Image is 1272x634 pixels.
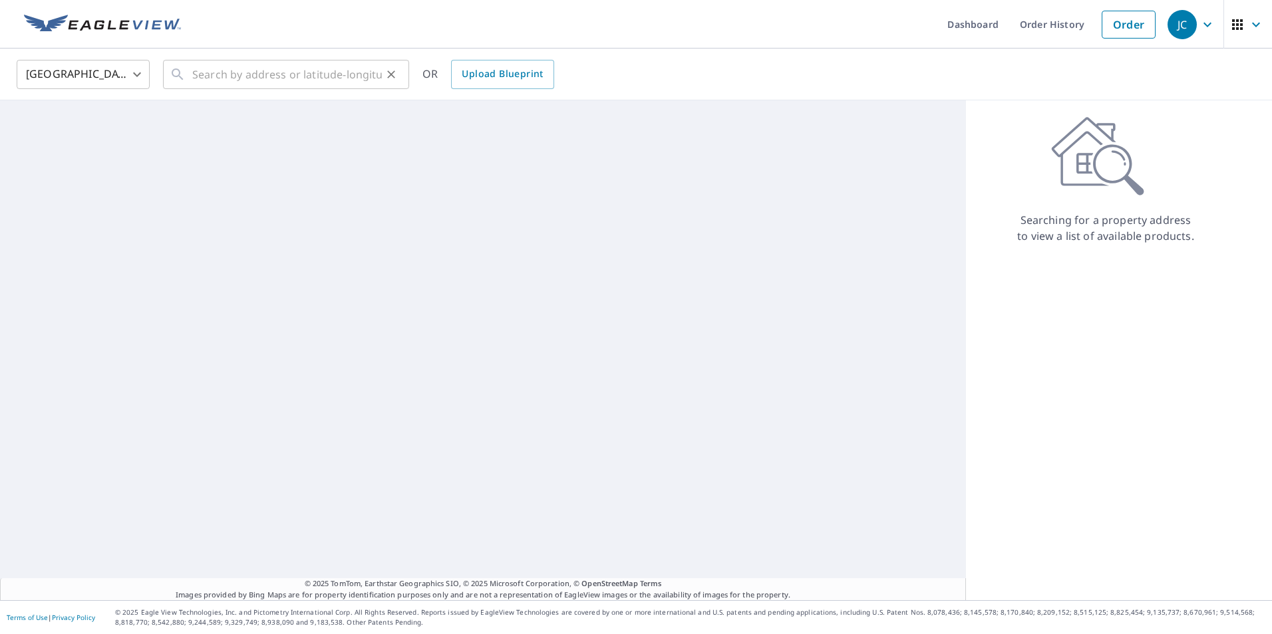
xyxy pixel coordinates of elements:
a: Terms [640,578,662,588]
img: EV Logo [24,15,181,35]
button: Clear [382,65,400,84]
div: OR [422,60,554,89]
a: Privacy Policy [52,613,95,622]
p: © 2025 Eagle View Technologies, Inc. and Pictometry International Corp. All Rights Reserved. Repo... [115,607,1265,627]
span: © 2025 TomTom, Earthstar Geographics SIO, © 2025 Microsoft Corporation, © [305,578,662,589]
a: Terms of Use [7,613,48,622]
p: Searching for a property address to view a list of available products. [1017,212,1195,244]
a: Upload Blueprint [451,60,554,89]
a: Order [1102,11,1156,39]
input: Search by address or latitude-longitude [192,56,382,93]
a: OpenStreetMap [581,578,637,588]
span: Upload Blueprint [462,66,543,82]
div: [GEOGRAPHIC_DATA] [17,56,150,93]
div: JC [1168,10,1197,39]
p: | [7,613,95,621]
